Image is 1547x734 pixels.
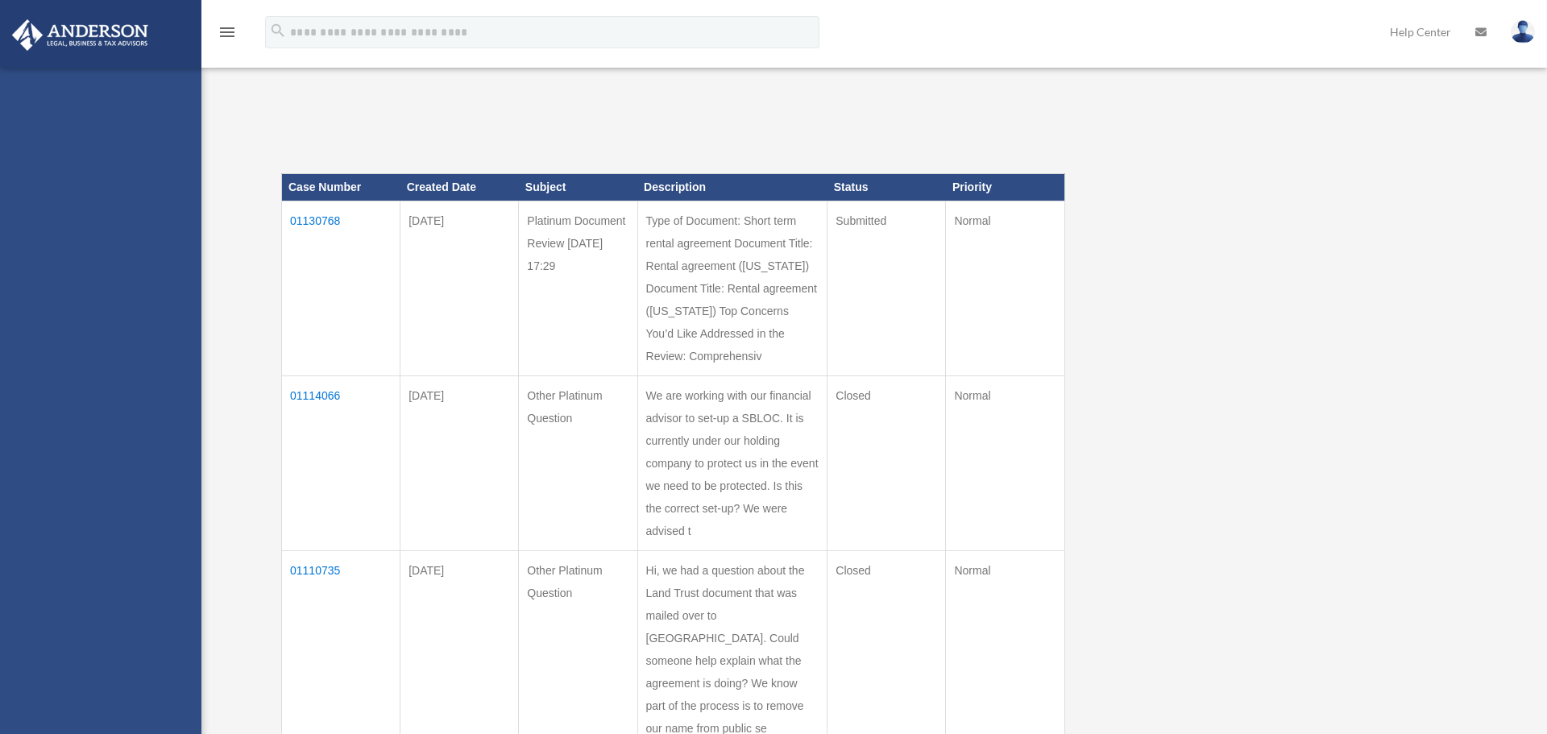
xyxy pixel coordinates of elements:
td: Normal [946,201,1064,376]
i: search [269,22,287,39]
i: menu [218,23,237,42]
img: User Pic [1511,20,1535,44]
td: 01130768 [282,201,400,376]
th: Status [827,174,946,201]
td: Type of Document: Short term rental agreement Document Title: Rental agreement ([US_STATE]) Docum... [637,201,827,376]
th: Description [637,174,827,201]
td: Platinum Document Review [DATE] 17:29 [519,201,637,376]
th: Created Date [400,174,519,201]
td: Closed [827,376,946,551]
td: [DATE] [400,201,519,376]
td: [DATE] [400,376,519,551]
td: Normal [946,376,1064,551]
th: Case Number [282,174,400,201]
th: Priority [946,174,1064,201]
img: Anderson Advisors Platinum Portal [7,19,153,51]
td: We are working with our financial advisor to set-up a SBLOC. It is currently under our holding co... [637,376,827,551]
a: menu [218,28,237,42]
td: Submitted [827,201,946,376]
th: Subject [519,174,637,201]
td: Other Platinum Question [519,376,637,551]
td: 01114066 [282,376,400,551]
